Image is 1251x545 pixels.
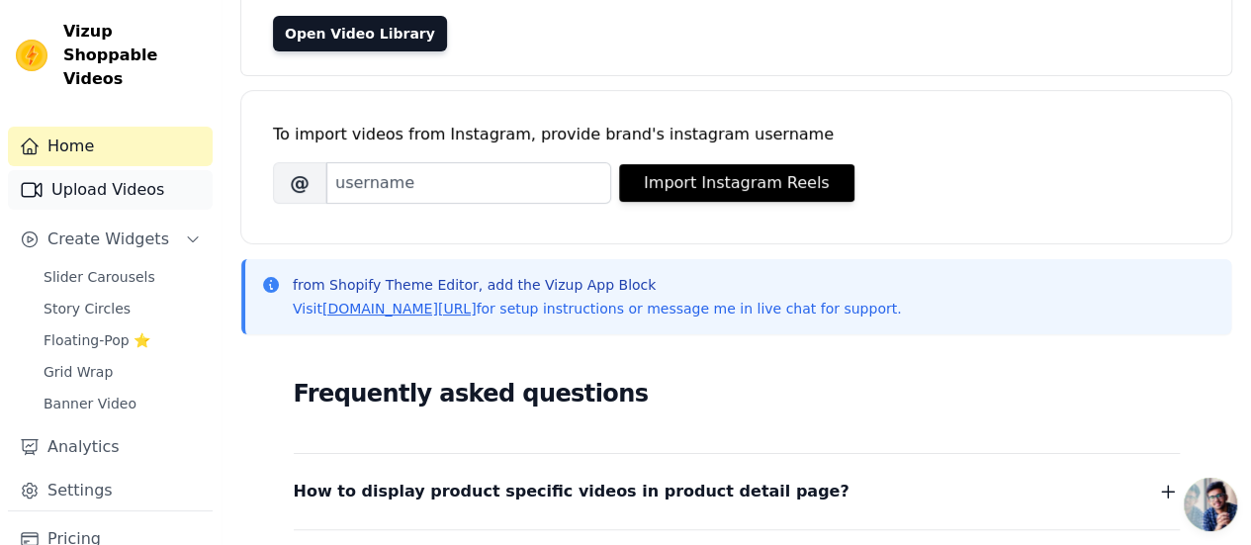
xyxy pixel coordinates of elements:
[8,220,213,259] button: Create Widgets
[32,326,213,354] a: Floating-Pop ⭐
[44,299,131,318] span: Story Circles
[32,295,213,322] a: Story Circles
[273,162,326,204] span: @
[273,16,447,51] a: Open Video Library
[273,123,1200,146] div: To import videos from Instagram, provide brand's instagram username
[32,358,213,386] a: Grid Wrap
[44,394,136,413] span: Banner Video
[326,162,611,204] input: username
[8,170,213,210] a: Upload Videos
[44,362,113,382] span: Grid Wrap
[294,478,849,505] span: How to display product specific videos in product detail page?
[322,301,477,317] a: [DOMAIN_NAME][URL]
[47,227,169,251] span: Create Widgets
[293,299,901,318] p: Visit for setup instructions or message me in live chat for support.
[293,275,901,295] p: from Shopify Theme Editor, add the Vizup App Block
[8,427,213,467] a: Analytics
[294,374,1180,413] h2: Frequently asked questions
[1184,478,1237,531] div: Ouvrir le chat
[619,164,854,202] button: Import Instagram Reels
[8,127,213,166] a: Home
[63,20,205,91] span: Vizup Shoppable Videos
[44,267,155,287] span: Slider Carousels
[8,471,213,510] a: Settings
[16,40,47,71] img: Vizup
[32,263,213,291] a: Slider Carousels
[44,330,150,350] span: Floating-Pop ⭐
[294,478,1180,505] button: How to display product specific videos in product detail page?
[32,390,213,417] a: Banner Video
